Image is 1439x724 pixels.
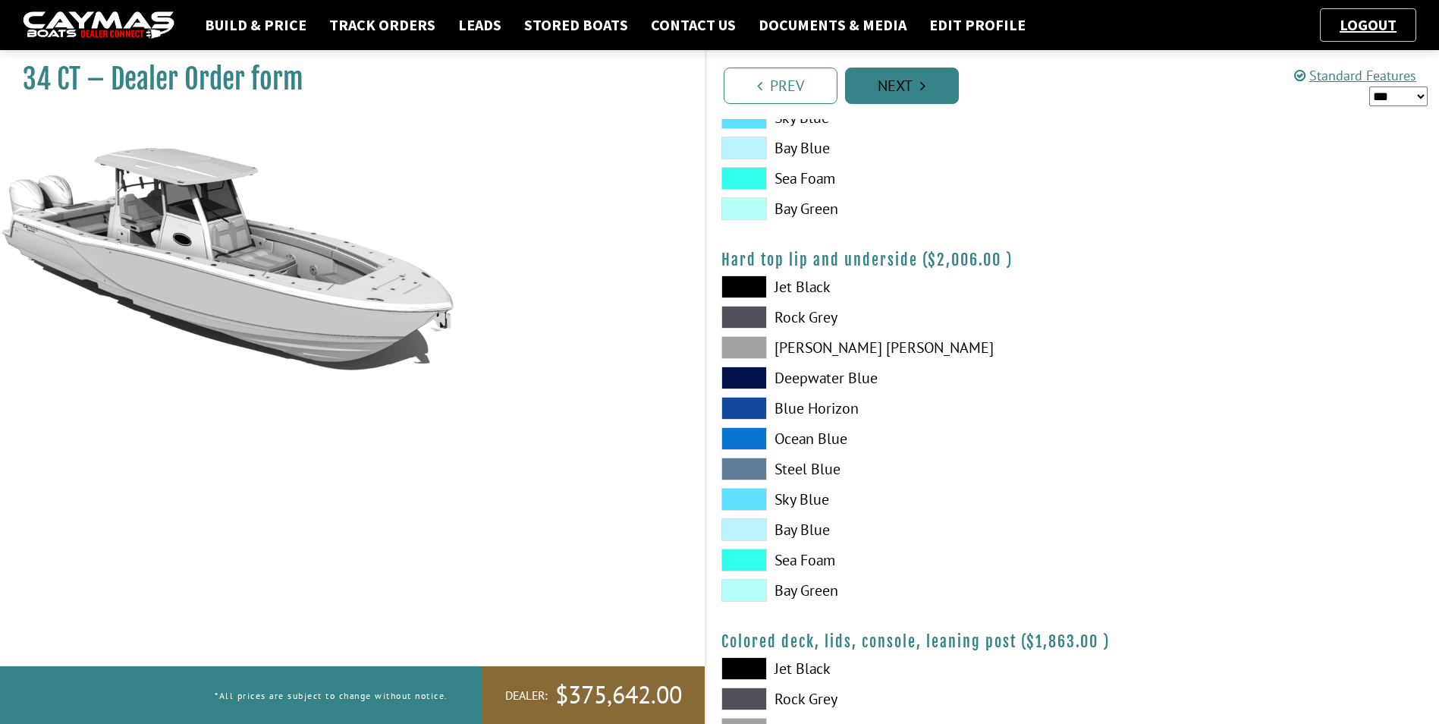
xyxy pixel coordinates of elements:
[721,657,1057,680] label: Jet Black
[215,683,448,708] p: *All prices are subject to change without notice.
[751,15,914,35] a: Documents & Media
[721,167,1057,190] label: Sea Foam
[721,137,1057,159] label: Bay Blue
[721,367,1057,389] label: Deepwater Blue
[721,250,1425,269] h4: Hard top lip and underside ( )
[721,549,1057,571] label: Sea Foam
[721,197,1057,220] label: Bay Green
[721,488,1057,511] label: Sky Blue
[721,688,1057,710] label: Rock Grey
[197,15,314,35] a: Build & Price
[721,336,1057,359] label: [PERSON_NAME] [PERSON_NAME]
[721,579,1057,602] label: Bay Green
[721,306,1057,329] label: Rock Grey
[555,679,682,711] span: $375,642.00
[643,15,743,35] a: Contact Us
[724,68,837,104] a: Prev
[1332,15,1404,34] a: Logout
[721,632,1425,651] h4: Colored deck, lids, console, leaning post ( )
[322,15,443,35] a: Track Orders
[505,688,548,704] span: Dealer:
[23,11,174,39] img: caymas-dealer-connect-2ed40d3bc7270c1d8d7ffb4b79bf05adc795679939227970def78ec6f6c03838.gif
[1294,67,1416,84] a: Standard Features
[23,62,667,96] h1: 34 CT – Dealer Order form
[922,15,1033,35] a: Edit Profile
[721,458,1057,480] label: Steel Blue
[1026,632,1098,651] span: $1,863.00
[721,275,1057,298] label: Jet Black
[845,68,959,104] a: Next
[482,666,705,724] a: Dealer:$375,642.00
[721,518,1057,541] label: Bay Blue
[517,15,636,35] a: Stored Boats
[721,427,1057,450] label: Ocean Blue
[721,397,1057,420] label: Blue Horizon
[928,250,1001,269] span: $2,006.00
[451,15,509,35] a: Leads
